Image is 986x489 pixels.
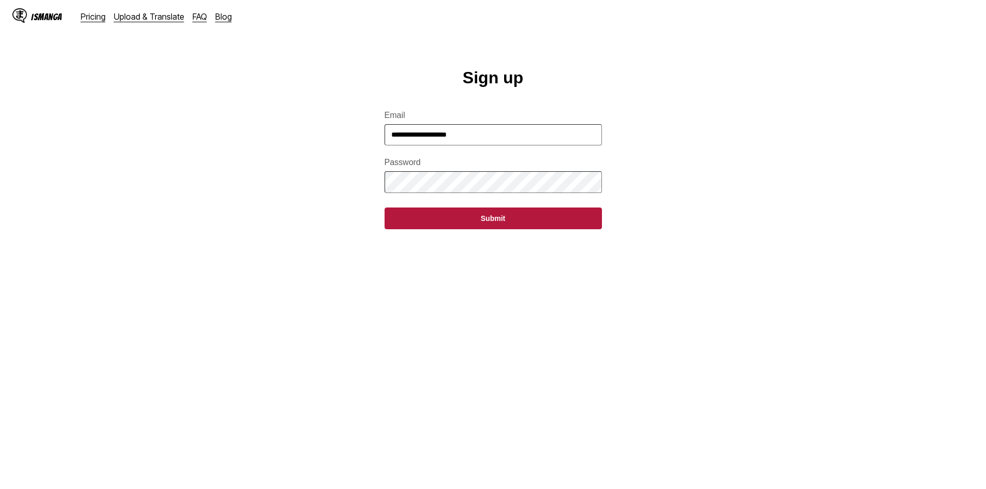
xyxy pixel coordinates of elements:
a: Blog [215,11,232,22]
a: IsManga LogoIsManga [12,8,81,25]
h1: Sign up [463,68,523,87]
a: Pricing [81,11,106,22]
a: FAQ [193,11,207,22]
a: Upload & Translate [114,11,184,22]
div: IsManga [31,12,62,22]
img: IsManga Logo [12,8,27,23]
label: Password [385,158,602,167]
label: Email [385,111,602,120]
button: Submit [385,208,602,229]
